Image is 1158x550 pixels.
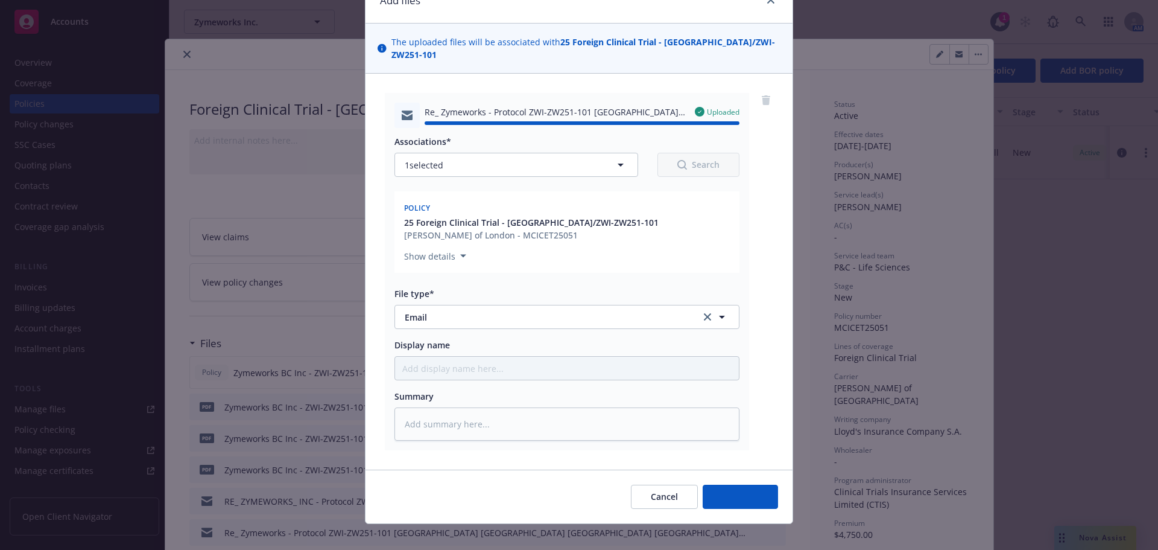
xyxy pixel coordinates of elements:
button: Add files [703,485,778,509]
span: Add files [723,491,758,502]
span: Summary [394,391,434,402]
button: Cancel [631,485,698,509]
span: Cancel [651,491,678,502]
input: Add display name here... [395,357,739,380]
